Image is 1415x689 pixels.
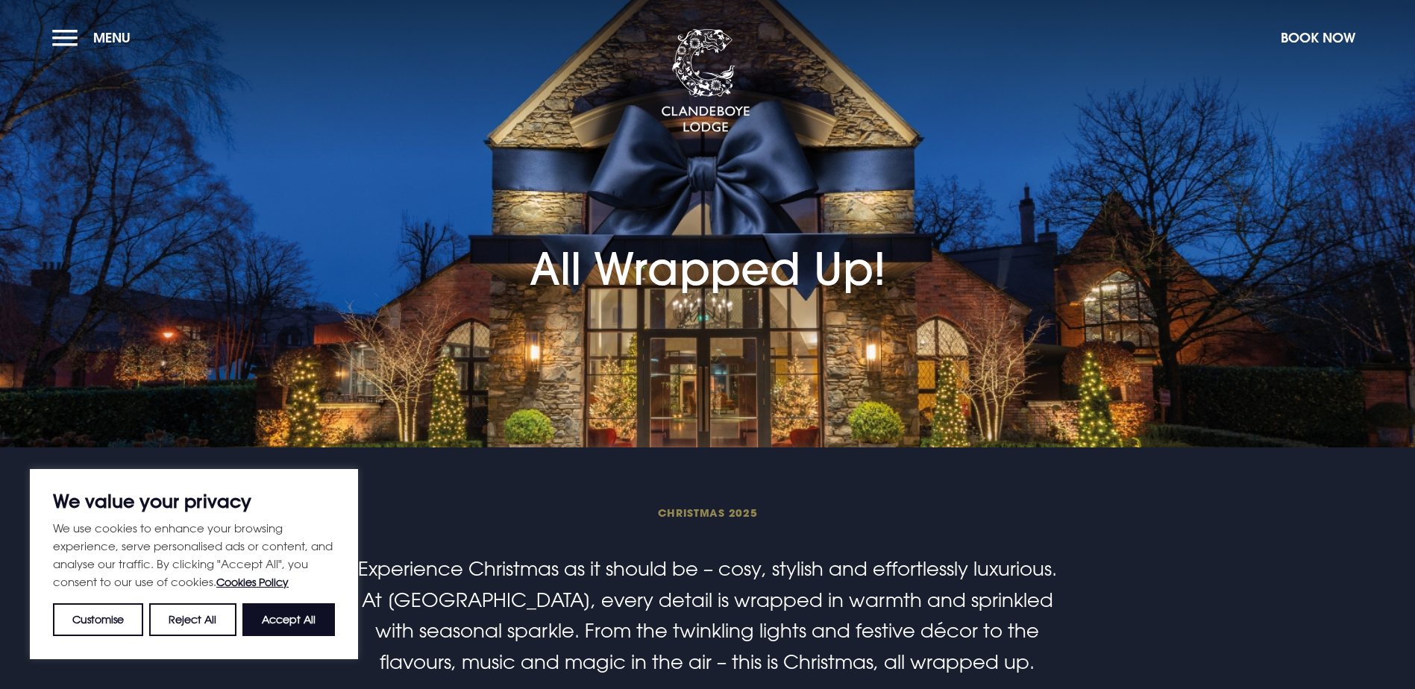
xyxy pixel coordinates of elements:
[216,576,289,588] a: Cookies Policy
[1273,22,1363,54] button: Book Now
[53,519,335,591] p: We use cookies to enhance your browsing experience, serve personalised ads or content, and analys...
[352,553,1062,677] p: Experience Christmas as it should be – cosy, stylish and effortlessly luxurious. At [GEOGRAPHIC_D...
[242,603,335,636] button: Accept All
[30,469,358,659] div: We value your privacy
[53,492,335,510] p: We value your privacy
[530,160,886,296] h1: All Wrapped Up!
[352,506,1062,520] span: Christmas 2025
[149,603,236,636] button: Reject All
[93,29,131,46] span: Menu
[661,29,750,133] img: Clandeboye Lodge
[53,603,143,636] button: Customise
[52,22,138,54] button: Menu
